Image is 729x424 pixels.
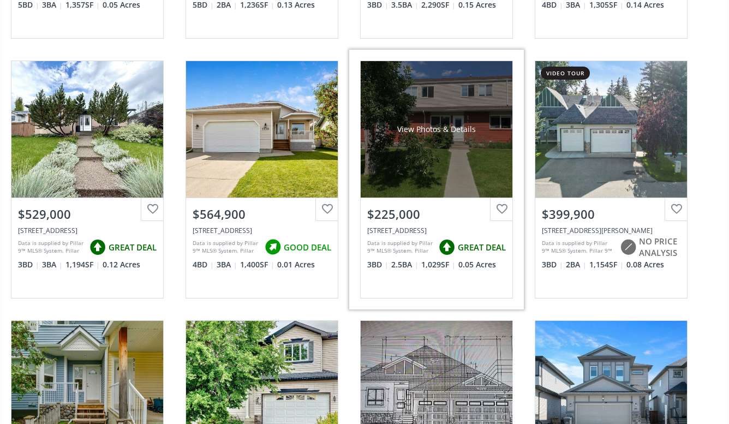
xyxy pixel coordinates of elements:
[240,259,274,270] span: 1,400 SF
[349,50,524,309] a: View Photos & Details$225,000[STREET_ADDRESS]Data is supplied by Pillar 9™ MLS® System. Pillar 9™...
[391,259,419,270] span: 2.5 BA
[217,259,237,270] span: 3 BA
[436,236,458,258] img: rating icon
[639,236,680,259] span: NO PRICE ANALYSIS
[524,50,698,309] a: video tour$399,900[STREET_ADDRESS][PERSON_NAME]Data is supplied by Pillar 9™ MLS® System. Pillar ...
[109,242,157,253] span: GREAT DEAL
[542,239,614,255] div: Data is supplied by Pillar 9™ MLS® System. Pillar 9™ is the owner of the copyright in its MLS® Sy...
[193,226,331,235] div: 1709 4 Avenue SE, High River, AB T1V 1P7
[193,259,214,270] span: 4 BD
[617,236,639,258] img: rating icon
[367,206,506,223] div: $225,000
[18,226,157,235] div: 1527 11 Avenue SE, High River, AB T1V 1P9
[542,259,563,270] span: 3 BD
[65,259,100,270] span: 1,194 SF
[277,259,315,270] span: 0.01 Acres
[626,259,664,270] span: 0.08 Acres
[87,236,109,258] img: rating icon
[542,226,680,235] div: 116 Baker Creek Drive SW, High River, AB T1V 1V6
[193,239,259,255] div: Data is supplied by Pillar 9™ MLS® System. Pillar 9™ is the owner of the copyright in its MLS® Sy...
[458,242,506,253] span: GREAT DEAL
[18,206,157,223] div: $529,000
[397,124,476,135] div: View Photos & Details
[367,239,433,255] div: Data is supplied by Pillar 9™ MLS® System. Pillar 9™ is the owner of the copyright in its MLS® Sy...
[589,259,624,270] span: 1,154 SF
[18,239,84,255] div: Data is supplied by Pillar 9™ MLS® System. Pillar 9™ is the owner of the copyright in its MLS® Sy...
[367,259,389,270] span: 3 BD
[458,259,496,270] span: 0.05 Acres
[175,50,349,309] a: $564,900[STREET_ADDRESS]Data is supplied by Pillar 9™ MLS® System. Pillar 9™ is the owner of the ...
[103,259,140,270] span: 0.12 Acres
[421,259,456,270] span: 1,029 SF
[262,236,284,258] img: rating icon
[42,259,63,270] span: 3 BA
[284,242,331,253] span: GOOD DEAL
[367,226,506,235] div: 116 8 Avenue SW #15, High River, AB T1V 1A3
[193,206,331,223] div: $564,900
[542,206,680,223] div: $399,900
[566,259,587,270] span: 2 BA
[18,259,39,270] span: 3 BD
